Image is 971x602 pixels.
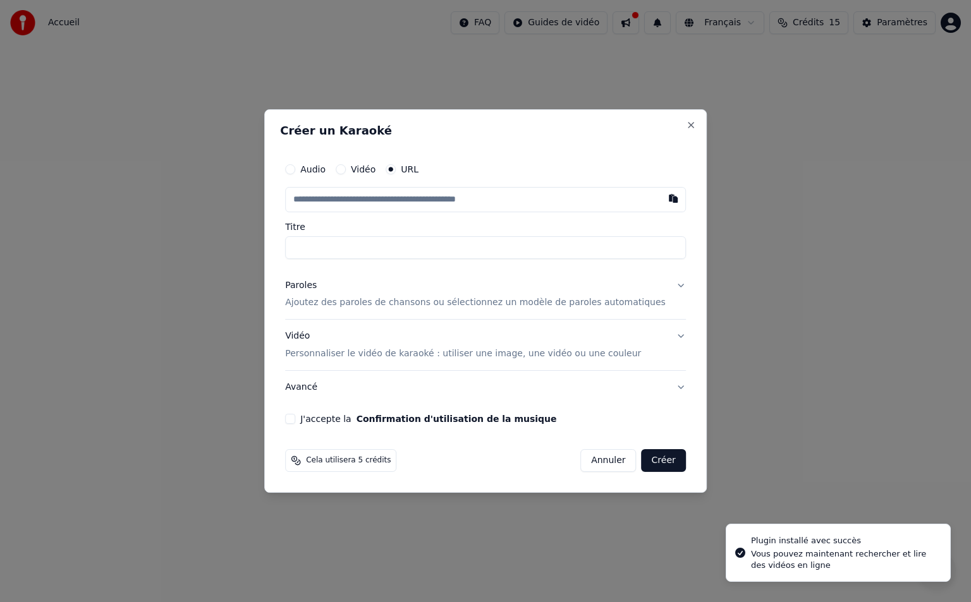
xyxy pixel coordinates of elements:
label: Audio [300,165,326,174]
div: Vidéo [285,330,641,361]
span: Cela utilisera 5 crédits [306,455,391,466]
button: ParolesAjoutez des paroles de chansons ou sélectionnez un modèle de paroles automatiques [285,269,686,320]
button: Créer [642,449,686,472]
button: Avancé [285,371,686,404]
p: Personnaliser le vidéo de karaoké : utiliser une image, une vidéo ou une couleur [285,347,641,360]
div: Paroles [285,279,317,292]
label: J'accepte la [300,414,556,423]
label: Titre [285,222,686,231]
label: URL [401,165,418,174]
button: VidéoPersonnaliser le vidéo de karaoké : utiliser une image, une vidéo ou une couleur [285,320,686,371]
button: Annuler [580,449,636,472]
label: Vidéo [351,165,376,174]
p: Ajoutez des paroles de chansons ou sélectionnez un modèle de paroles automatiques [285,297,666,310]
h2: Créer un Karaoké [280,125,691,136]
button: J'accepte la [357,414,557,423]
